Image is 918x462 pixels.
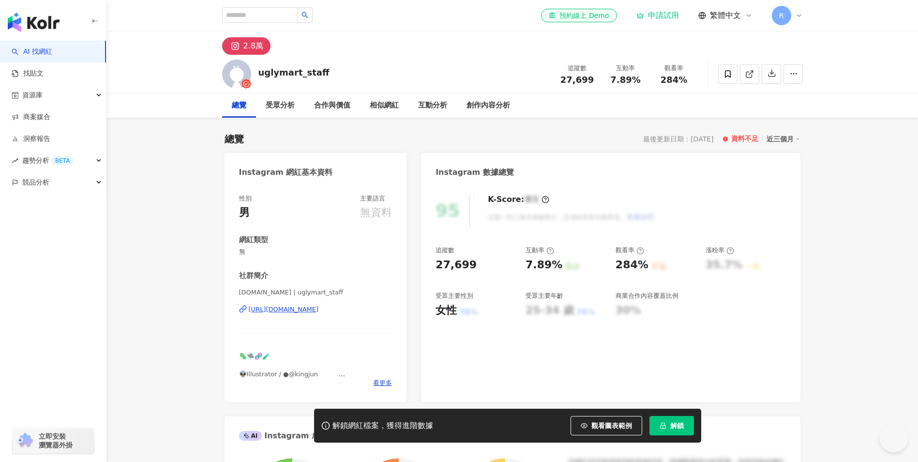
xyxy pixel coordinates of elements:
[314,100,350,111] div: 合作與價值
[436,258,477,273] div: 27,699
[258,66,330,78] div: uglymart_staff
[571,416,642,435] button: 觀看圖表範例
[660,422,666,429] span: lock
[239,205,250,220] div: 男
[767,133,800,145] div: 近三個月
[636,11,679,20] a: 申請試用
[779,10,784,21] span: R
[541,9,617,22] a: 預約線上 Demo
[591,422,632,430] span: 觀看圖表範例
[12,157,18,164] span: rise
[22,171,49,193] span: 競品分析
[710,10,741,21] span: 繁體中文
[266,100,295,111] div: 受眾分析
[436,303,457,318] div: 女性
[51,156,74,166] div: BETA
[12,112,50,122] a: 商案媒合
[22,150,74,171] span: 趨勢分析
[225,132,244,146] div: 總覽
[239,194,252,203] div: 性別
[436,292,473,300] div: 受眾主要性別
[39,432,73,449] span: 立即安裝 瀏覽器外掛
[12,134,50,144] a: 洞察報告
[239,271,268,281] div: 社群簡介
[373,379,392,387] span: 看更多
[649,416,694,435] button: 解鎖
[488,194,549,205] div: K-Score :
[239,167,333,178] div: Instagram 網紅基本資料
[22,84,43,106] span: 資源庫
[643,135,713,143] div: 最後更新日期：[DATE]
[661,75,688,85] span: 284%
[360,205,392,220] div: 無資料
[370,100,399,111] div: 相似網紅
[13,428,94,454] a: chrome extension立即安裝 瀏覽器外掛
[12,47,52,57] a: searchAI 找網紅
[243,39,263,53] div: 2.8萬
[706,246,734,255] div: 漲粉率
[436,246,454,255] div: 追蹤數
[249,305,319,314] div: [URL][DOMAIN_NAME]
[607,63,644,73] div: 互動率
[610,75,640,85] span: 7.89%
[332,421,433,431] div: 解鎖網紅檔案，獲得進階數據
[239,235,268,245] div: 網紅類型
[232,100,246,111] div: 總覽
[436,167,514,178] div: Instagram 數據總覽
[239,288,392,297] span: [DOMAIN_NAME] | uglymart_staff
[12,69,44,78] a: 找貼文
[549,11,609,20] div: 預約線上 Demo
[301,12,308,18] span: search
[616,258,648,273] div: 284%
[15,433,34,448] img: chrome extension
[467,100,510,111] div: 創作內容分析
[656,63,692,73] div: 觀看率
[526,258,562,273] div: 7.89%
[222,60,251,89] img: KOL Avatar
[418,100,447,111] div: 互動分析
[239,247,392,256] span: 無
[222,37,271,55] button: 2.8萬
[731,134,758,144] div: 資料不足
[616,292,678,300] div: 商業合作內容覆蓋比例
[559,63,596,73] div: 追蹤數
[239,353,346,404] span: 🦠🛸🧬🧪 ⠀⠀ 👽Illustrator / ●@kingjun ⠀⠀⠀⠀ 🔫Toy Room/ ●@uglymart ⠀⠀ 🛒🛸 (づ⚆ ͜ʖ⚆)づ
[670,422,684,430] span: 解鎖
[616,246,644,255] div: 觀看率
[560,75,594,85] span: 27,699
[526,246,554,255] div: 互動率
[8,13,60,32] img: logo
[360,194,385,203] div: 主要語言
[239,305,392,314] a: [URL][DOMAIN_NAME]
[526,292,563,300] div: 受眾主要年齡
